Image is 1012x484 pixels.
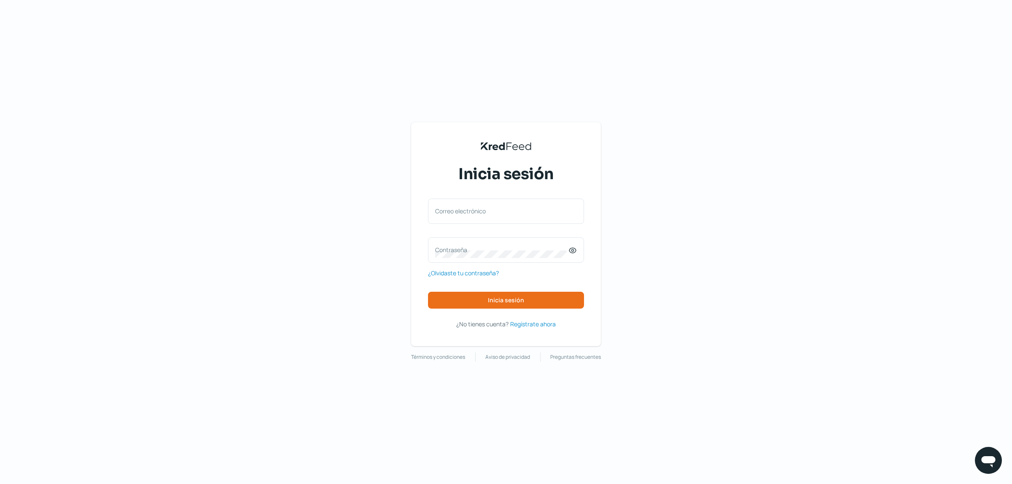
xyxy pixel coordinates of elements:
label: Correo electrónico [435,207,568,215]
a: Regístrate ahora [510,319,556,329]
a: ¿Olvidaste tu contraseña? [428,268,499,278]
a: Aviso de privacidad [485,352,530,362]
span: Inicia sesión [488,297,524,303]
a: Preguntas frecuentes [550,352,601,362]
span: ¿No tienes cuenta? [456,320,509,328]
label: Contraseña [435,246,568,254]
span: Inicia sesión [458,164,554,185]
a: Términos y condiciones [411,352,465,362]
button: Inicia sesión [428,292,584,309]
img: chatIcon [980,452,997,469]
